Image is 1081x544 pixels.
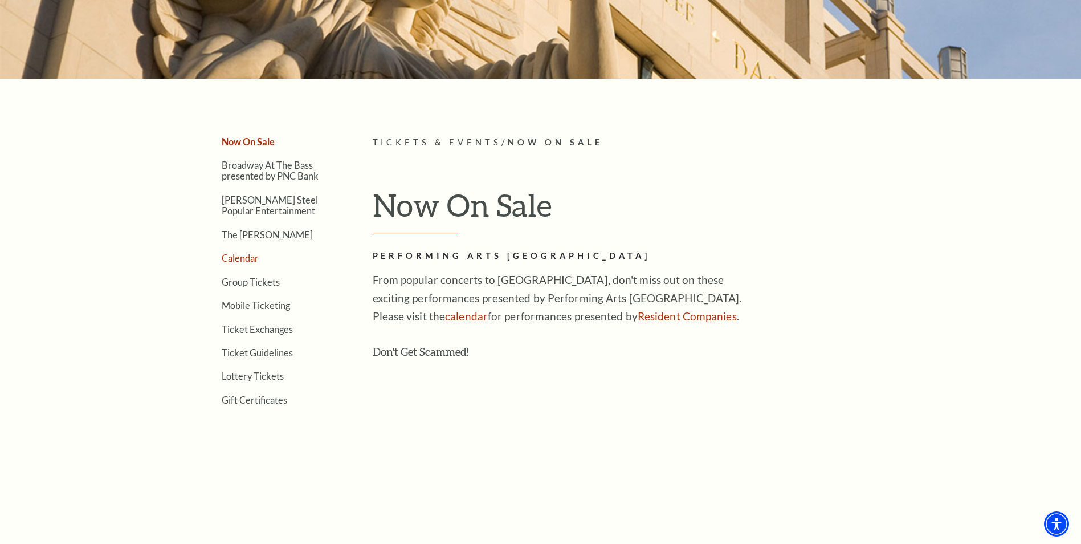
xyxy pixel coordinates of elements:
a: Mobile Ticketing [222,300,290,311]
a: Ticket Guidelines [222,347,293,358]
h3: Don't Get Scammed! [373,343,743,361]
h1: Now On Sale [373,186,894,233]
a: Resident Companies [638,310,737,323]
a: Lottery Tickets [222,371,284,381]
h2: Performing Arts [GEOGRAPHIC_DATA] [373,249,743,263]
a: Now On Sale [222,136,275,147]
a: [PERSON_NAME] Steel Popular Entertainment [222,194,318,216]
a: Group Tickets [222,277,280,287]
div: Accessibility Menu [1044,511,1069,537]
span: Now On Sale [508,137,603,147]
p: / [373,136,894,150]
p: From popular concerts to [GEOGRAPHIC_DATA], don't miss out on these exciting performances present... [373,271,743,326]
a: The [PERSON_NAME] [222,229,313,240]
a: Calendar [222,253,259,263]
span: Tickets & Events [373,137,502,147]
a: Broadway At The Bass presented by PNC Bank [222,160,319,181]
a: Gift Certificates [222,395,287,405]
a: Ticket Exchanges [222,324,293,335]
a: calendar [445,310,488,323]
